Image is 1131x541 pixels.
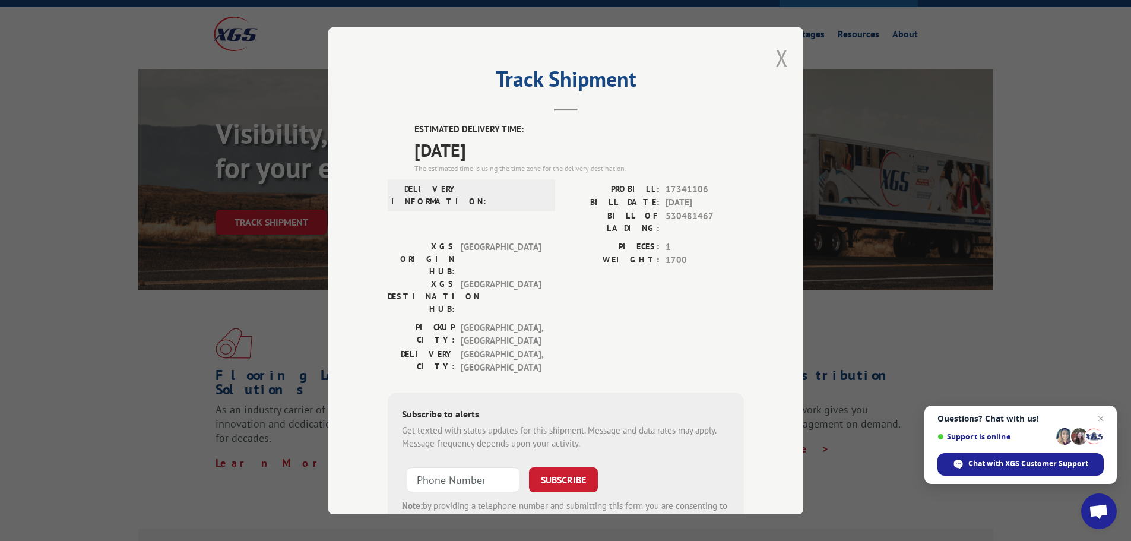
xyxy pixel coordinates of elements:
[461,347,541,374] span: [GEOGRAPHIC_DATA] , [GEOGRAPHIC_DATA]
[388,347,455,374] label: DELIVERY CITY:
[388,71,744,93] h2: Track Shipment
[414,163,744,173] div: The estimated time is using the time zone for the delivery destination.
[388,321,455,347] label: PICKUP CITY:
[666,209,744,234] span: 530481467
[402,406,730,423] div: Subscribe to alerts
[461,321,541,347] span: [GEOGRAPHIC_DATA] , [GEOGRAPHIC_DATA]
[937,414,1104,423] span: Questions? Chat with us!
[566,196,660,210] label: BILL DATE:
[666,240,744,254] span: 1
[414,123,744,137] label: ESTIMATED DELIVERY TIME:
[666,196,744,210] span: [DATE]
[402,423,730,450] div: Get texted with status updates for this shipment. Message and data rates may apply. Message frequ...
[566,240,660,254] label: PIECES:
[775,42,788,74] button: Close modal
[388,277,455,315] label: XGS DESTINATION HUB:
[937,453,1104,476] div: Chat with XGS Customer Support
[666,182,744,196] span: 17341106
[391,182,458,207] label: DELIVERY INFORMATION:
[566,182,660,196] label: PROBILL:
[529,467,598,492] button: SUBSCRIBE
[388,240,455,277] label: XGS ORIGIN HUB:
[1094,412,1108,426] span: Close chat
[402,499,730,539] div: by providing a telephone number and submitting this form you are consenting to be contacted by SM...
[414,136,744,163] span: [DATE]
[1081,493,1117,529] div: Open chat
[666,254,744,267] span: 1700
[566,209,660,234] label: BILL OF LADING:
[968,458,1088,469] span: Chat with XGS Customer Support
[402,499,423,511] strong: Note:
[407,467,519,492] input: Phone Number
[461,240,541,277] span: [GEOGRAPHIC_DATA]
[566,254,660,267] label: WEIGHT:
[461,277,541,315] span: [GEOGRAPHIC_DATA]
[937,432,1052,441] span: Support is online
